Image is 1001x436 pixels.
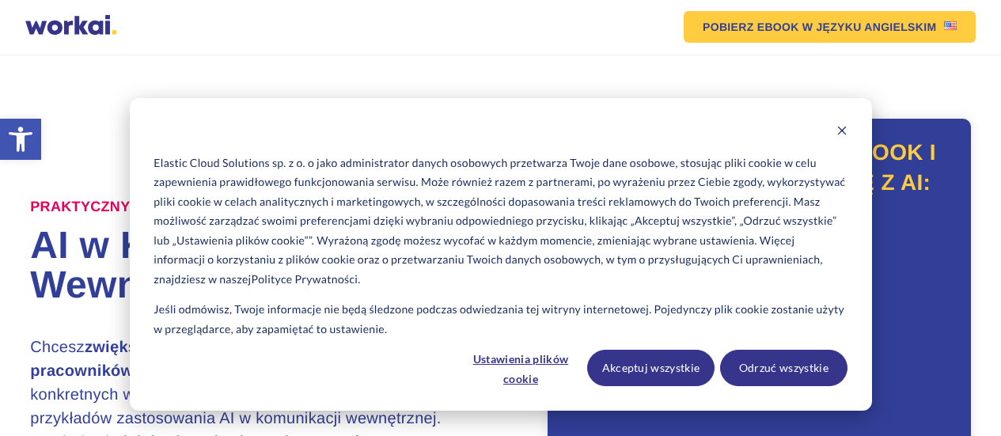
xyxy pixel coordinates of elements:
[154,300,847,339] p: Jeśli odmówisz, Twoje informacje nie będą śledzone podczas odwiedzania tej witryny internetowej. ...
[587,350,715,386] button: Akceptuj wszystkie
[30,199,239,216] label: Praktyczny przewodnik:
[460,350,582,386] button: Ustawienia plików cookie
[720,350,847,386] button: Odrzuć wszystkie
[30,226,500,305] h1: AI w Komunikacji Wewnętrznej
[252,270,361,290] a: Polityce Prywatności.
[154,154,847,290] p: Elastic Cloud Solutions sp. z o. o jako administrator danych osobowych przetwarza Twoje dane osob...
[836,123,847,142] button: Dismiss cookie banner
[684,11,976,43] a: POBIERZ EBOOKW JĘZYKU ANGIELSKIMUS flag
[703,21,799,32] em: POBIERZ EBOOK
[944,21,957,30] img: US flag
[130,98,872,411] div: Cookie banner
